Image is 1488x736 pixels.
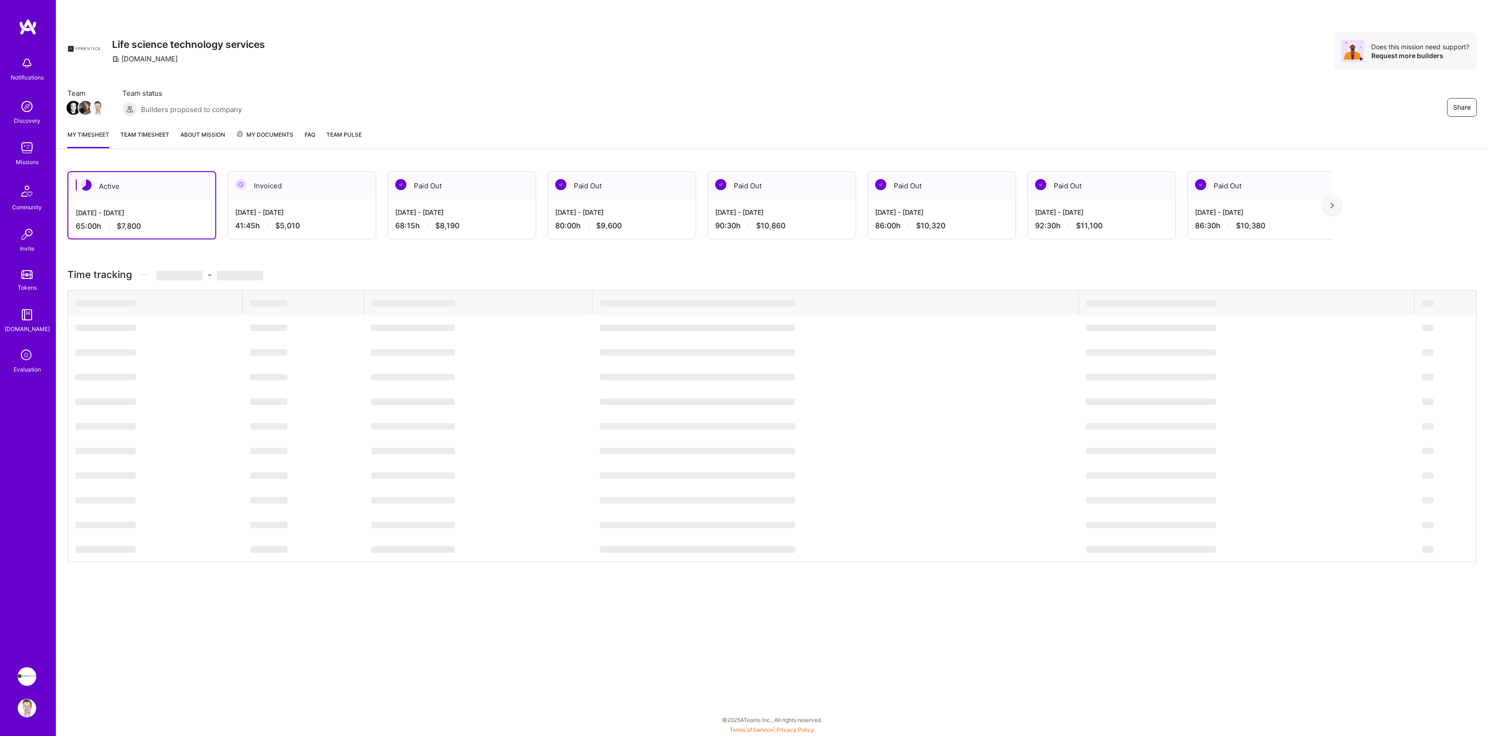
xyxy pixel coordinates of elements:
span: ‌ [217,271,263,280]
span: ‌ [600,374,795,380]
span: ‌ [1086,546,1216,553]
span: ‌ [371,325,455,331]
img: Paid Out [395,179,406,190]
div: [DATE] - [DATE] [715,207,848,217]
span: ‌ [75,325,136,331]
div: Invoiced [228,172,376,200]
span: ‌ [75,349,136,356]
span: ‌ [1422,546,1434,553]
a: Team Pulse [326,130,362,148]
i: icon SelectionTeam [18,347,36,365]
a: Team timesheet [120,130,169,148]
span: ‌ [1422,398,1434,405]
span: Team [67,88,104,98]
div: [DATE] - [DATE] [395,207,528,217]
div: Paid Out [548,172,696,200]
span: ‌ [1086,522,1216,528]
img: Company Logo [67,33,101,66]
div: [DOMAIN_NAME] [5,324,50,334]
div: [DATE] - [DATE] [875,207,1008,217]
div: Missions [16,157,39,167]
img: User Avatar [18,699,36,717]
span: ‌ [250,398,287,405]
div: Paid Out [388,172,536,200]
img: Avatar [1342,40,1364,62]
span: $8,190 [435,221,459,231]
span: ‌ [75,300,136,306]
div: Does this mission need support? [1371,42,1469,51]
span: ‌ [371,546,455,553]
span: ‌ [75,497,136,504]
a: Privacy Policy [777,726,814,733]
span: $10,380 [1236,221,1265,231]
a: Apprentice: Life science technology services [15,667,39,686]
span: ‌ [250,374,287,380]
a: Terms of Service [730,726,773,733]
span: ‌ [1086,300,1216,306]
span: ‌ [371,398,455,405]
span: ‌ [600,522,795,528]
div: 90:30 h [715,221,848,231]
div: Discovery [14,116,40,126]
span: $11,100 [1076,221,1103,231]
span: ‌ [600,325,795,331]
a: Team Member Avatar [80,100,92,116]
div: 65:00 h [76,221,208,231]
span: ‌ [75,374,136,380]
a: Team Member Avatar [92,100,104,116]
div: Paid Out [1188,172,1335,200]
div: Notifications [11,73,44,82]
img: Paid Out [1035,179,1046,190]
span: ‌ [75,522,136,528]
span: ‌ [250,546,287,553]
div: Evaluation [13,365,41,374]
span: ‌ [600,423,795,430]
span: ‌ [250,423,287,430]
h3: Life science technology services [112,39,265,50]
div: [DATE] - [DATE] [235,207,368,217]
img: Invoiced [235,179,246,190]
img: Paid Out [875,179,886,190]
div: © 2025 ATeams Inc., All rights reserved. [56,708,1488,731]
span: My Documents [236,130,293,140]
h3: Time tracking [67,269,1477,280]
span: ‌ [600,448,795,454]
span: ‌ [600,546,795,553]
span: ‌ [250,300,287,306]
div: Paid Out [1028,172,1176,200]
span: $10,320 [916,221,945,231]
span: ‌ [600,398,795,405]
a: My timesheet [67,130,109,148]
div: [DATE] - [DATE] [555,207,688,217]
span: ‌ [1086,349,1216,356]
span: ‌ [1422,423,1434,430]
span: ‌ [1086,398,1216,405]
img: logo [19,19,37,35]
div: 86:00 h [875,221,1008,231]
span: ‌ [1422,325,1434,331]
div: [DATE] - [DATE] [1035,207,1168,217]
img: Paid Out [555,179,566,190]
span: ‌ [600,472,795,479]
a: Team Member Avatar [67,100,80,116]
span: ‌ [250,497,287,504]
span: ‌ [75,423,136,430]
img: Paid Out [1195,179,1206,190]
span: ‌ [371,423,455,430]
img: Apprentice: Life science technology services [18,667,36,686]
div: 92:30 h [1035,221,1168,231]
div: [DATE] - [DATE] [1195,207,1328,217]
span: ‌ [371,448,455,454]
a: FAQ [305,130,315,148]
div: 68:15 h [395,221,528,231]
span: ‌ [75,448,136,454]
span: ‌ [1422,349,1434,356]
span: ‌ [75,398,136,405]
img: right [1330,202,1334,209]
span: Team Pulse [326,131,362,138]
div: 86:30 h [1195,221,1328,231]
span: ‌ [1422,497,1434,504]
span: ‌ [371,472,455,479]
a: My Documents [236,130,293,148]
span: ‌ [1086,448,1216,454]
